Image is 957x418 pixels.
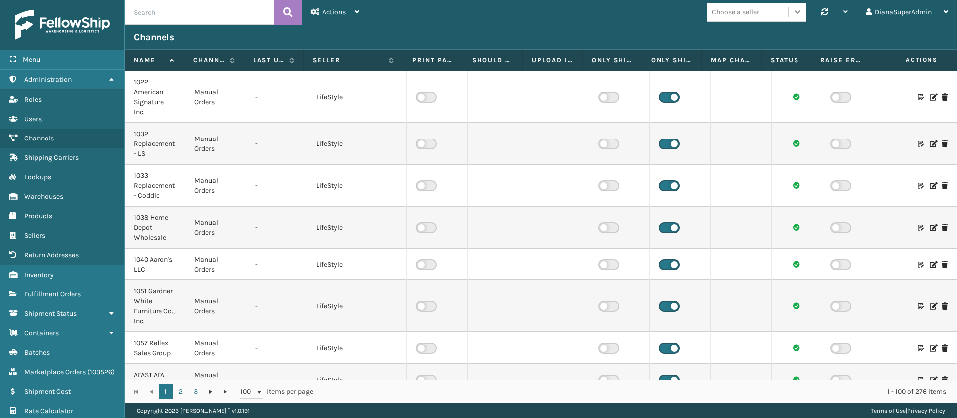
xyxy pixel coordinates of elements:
span: items per page [240,384,313,399]
div: 1033 Replacement - Coddle [134,171,176,201]
td: - [246,71,307,123]
i: Customize Label [918,377,924,384]
span: Channels [24,134,54,142]
a: Go to the last page [218,384,233,399]
i: Customize Label [918,261,924,268]
a: 2 [173,384,188,399]
label: Print packing slip [412,56,454,65]
td: Manual Orders [185,364,246,396]
i: Channel sync succeeded. [793,302,800,309]
span: Containers [24,329,59,337]
i: Delete [942,303,948,310]
div: 1051 Gardner White Furniture Co., Inc. [134,286,176,326]
i: Customize Label [918,345,924,352]
i: Edit [930,303,936,310]
td: LifeStyle [307,165,407,207]
td: Manual Orders [185,165,246,207]
td: - [246,123,307,165]
td: - [246,364,307,396]
i: Delete [942,261,948,268]
td: LifeStyle [307,71,407,123]
td: - [246,280,307,332]
i: Edit [930,94,936,101]
span: Actions [874,52,944,68]
div: Choose a seller [712,7,759,17]
div: 1057 Reflex Sales Group [134,338,176,358]
a: Go to the next page [203,384,218,399]
span: Inventory [24,271,54,279]
i: Customize Label [918,303,924,310]
span: Shipping Carriers [24,153,79,162]
td: Manual Orders [185,71,246,123]
label: Map Channel Service [711,56,752,65]
i: Delete [942,377,948,384]
span: 100 [240,387,255,397]
td: LifeStyle [307,332,407,364]
i: Edit [930,224,936,231]
span: Administration [24,75,72,84]
h3: Channels [134,31,174,43]
span: Menu [23,55,40,64]
img: logo [15,10,110,40]
i: Customize Label [918,182,924,189]
label: Name [134,56,165,65]
td: - [246,207,307,249]
a: Terms of Use [871,407,906,414]
td: LifeStyle [307,207,407,249]
span: Actions [322,8,346,16]
i: Customize Label [918,140,924,147]
div: 1 - 100 of 276 items [327,387,946,397]
span: Marketplace Orders [24,368,86,376]
td: Manual Orders [185,207,246,249]
span: Go to the last page [222,388,230,396]
label: Only Ship using Required Carrier Service [592,56,633,65]
label: Should Sync [472,56,513,65]
label: Upload inventory [532,56,573,65]
td: LifeStyle [307,123,407,165]
span: Rate Calculator [24,407,73,415]
i: Customize Label [918,224,924,231]
span: Shipment Status [24,309,77,318]
span: Sellers [24,231,45,240]
div: 1038 Home Depot Wholesale [134,213,176,243]
td: LifeStyle [307,364,407,396]
div: AFAST AFA Stores LLC [134,370,176,390]
i: Edit [930,345,936,352]
label: Last update time [253,56,285,65]
i: Edit [930,377,936,384]
span: Shipment Cost [24,387,71,396]
label: Only Ship from Required Warehouse [651,56,693,65]
td: - [246,332,307,364]
td: Manual Orders [185,249,246,280]
a: Privacy Policy [907,407,945,414]
a: 1 [159,384,173,399]
span: Users [24,115,42,123]
i: Channel sync succeeded. [793,140,800,147]
span: Return Addresses [24,251,79,259]
i: Delete [942,224,948,231]
label: Raise Error On Related FO [820,56,862,65]
label: Seller [313,56,384,65]
span: Batches [24,348,50,357]
i: Delete [942,182,948,189]
span: ( 103526 ) [87,368,115,376]
div: 1022 American Signature Inc. [134,77,176,117]
i: Channel sync succeeded. [793,182,800,189]
span: Products [24,212,52,220]
span: Fulfillment Orders [24,290,81,298]
td: LifeStyle [307,280,407,332]
i: Channel sync succeeded. [793,376,800,383]
label: Status [771,56,802,65]
span: Roles [24,95,42,104]
i: Delete [942,140,948,147]
td: Manual Orders [185,280,246,332]
p: Copyright 2023 [PERSON_NAME]™ v 1.0.191 [137,403,250,418]
i: Edit [930,261,936,268]
i: Delete [942,345,948,352]
td: LifeStyle [307,249,407,280]
div: 1040 Aaron's LLC [134,255,176,275]
div: | [871,403,945,418]
a: 3 [188,384,203,399]
div: 1032 Replacement - LS [134,129,176,159]
i: Channel sync succeeded. [793,93,800,100]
